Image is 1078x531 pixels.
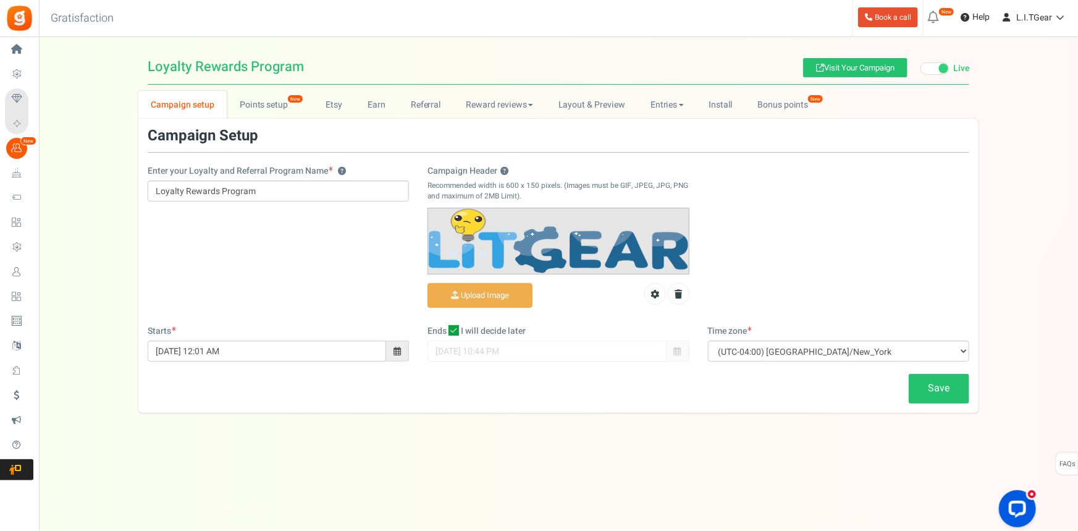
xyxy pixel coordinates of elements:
a: Save [909,374,969,403]
a: Bonus points [745,91,833,119]
em: New [938,7,954,16]
span: L.I.TGear [1016,11,1052,24]
label: Time zone [708,325,752,338]
a: Book a call [858,7,918,27]
em: New [20,137,36,145]
span: Help [969,11,990,23]
a: Referral [398,91,453,119]
a: Earn [355,91,398,119]
em: New [807,95,823,103]
span: New [287,95,303,103]
a: Install [696,91,745,119]
a: Etsy [313,91,355,119]
span: I will decide later [461,325,526,338]
span: Live [953,62,969,75]
label: Starts [148,325,176,338]
a: Entries [638,91,696,119]
img: Gratisfaction [6,4,33,32]
span: FAQs [1059,452,1076,476]
p: Recommended width is 600 x 150 pixels. (Images must be GIF, JPEG, JPG, PNG and maximum of 2MB Lim... [427,181,689,202]
a: New [5,138,33,159]
h3: Campaign Setup [148,128,258,144]
button: Campaign Header [500,168,508,176]
h3: Gratisfaction [37,6,127,31]
a: Points setup [227,91,313,119]
label: Ends [427,325,447,338]
label: Campaign Header [427,165,508,177]
a: Reward reviews [453,91,545,119]
label: Enter your Loyalty and Referral Program Name [148,165,346,177]
a: Layout & Preview [545,91,638,119]
a: Visit Your Campaign [803,58,907,77]
a: Campaign setup [138,91,227,119]
button: Enter your Loyalty and Referral Program Name [338,168,346,176]
a: Help [956,7,995,27]
span: Loyalty Rewards Program [148,60,304,74]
